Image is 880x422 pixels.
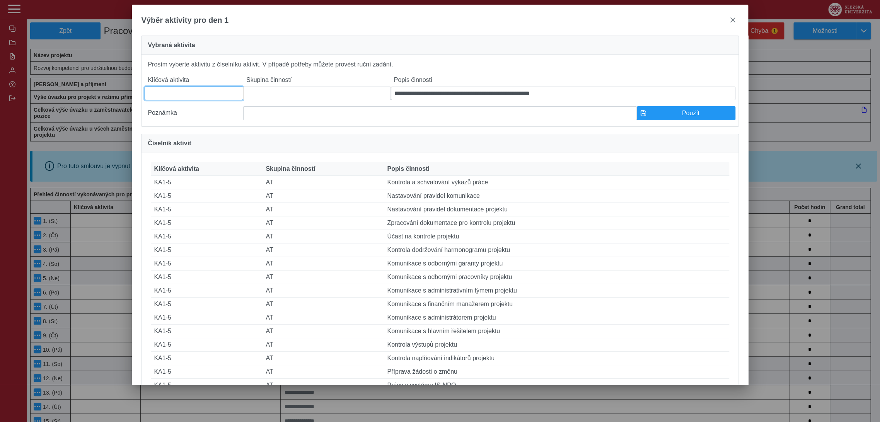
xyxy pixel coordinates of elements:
td: KA1-5 [151,379,263,392]
td: KA1-5 [151,230,263,243]
td: KA1-5 [151,216,263,230]
td: AT [263,271,384,284]
td: KA1-5 [151,365,263,379]
div: Prosím vyberte aktivitu z číselníku aktivit. V případě potřeby můžete provést ruční zadání. [141,55,738,127]
span: Vybraná aktivita [148,42,195,48]
td: AT [263,338,384,352]
td: AT [263,216,384,230]
label: Poznámka [145,106,243,120]
td: KA1-5 [151,325,263,338]
td: AT [263,257,384,271]
td: Účast na kontrole projektu [384,230,729,243]
td: Kontrola naplňování indikátorů projektu [384,352,729,365]
span: Číselník aktivit [148,140,191,146]
td: Komunikace s administrátorem projektu [384,311,729,325]
td: KA1-5 [151,203,263,216]
td: Komunikace s hlavním řešitelem projektu [384,325,729,338]
span: Skupina činností [266,165,315,172]
td: AT [263,311,384,325]
td: Komunikace s odbornými garanty projektu [384,257,729,271]
td: AT [263,379,384,392]
td: KA1-5 [151,298,263,311]
span: Popis činnosti [387,165,429,172]
td: Komunikace s finančním manažerem projektu [384,298,729,311]
span: Výběr aktivity pro den 1 [141,16,229,25]
td: Kontrola dodržování harmonogramu projektu [384,243,729,257]
td: AT [263,203,384,216]
td: AT [263,284,384,298]
span: Klíčová aktivita [154,165,199,172]
td: KA1-5 [151,257,263,271]
td: AT [263,176,384,189]
td: Kontrola a schvalování výkazů práce [384,176,729,189]
td: KA1-5 [151,176,263,189]
td: KA1-5 [151,284,263,298]
td: Práce v systému IS-NPO [384,379,729,392]
td: AT [263,189,384,203]
td: KA1-5 [151,352,263,365]
button: Použít [637,106,735,120]
button: close [727,14,739,26]
td: KA1-5 [151,311,263,325]
td: KA1-5 [151,338,263,352]
td: Nastavování pravidel komunikace [384,189,729,203]
label: Popis činnosti [391,73,735,87]
td: AT [263,298,384,311]
td: AT [263,352,384,365]
td: AT [263,243,384,257]
td: Komunikace s administrativním týmem projektu [384,284,729,298]
td: Kontrola výstupů projektu [384,338,729,352]
td: Komunikace s odbornými pracovníky projektu [384,271,729,284]
td: Příprava žádosti o změnu [384,365,729,379]
span: Použít [650,110,732,117]
td: KA1-5 [151,189,263,203]
label: Skupina činností [243,73,391,87]
td: Zpracování dokumentace pro kontrolu projektu [384,216,729,230]
td: KA1-5 [151,271,263,284]
td: AT [263,230,384,243]
td: KA1-5 [151,243,263,257]
label: Klíčová aktivita [145,73,243,87]
td: Nastavování pravidel dokumentace projektu [384,203,729,216]
td: AT [263,365,384,379]
td: AT [263,325,384,338]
